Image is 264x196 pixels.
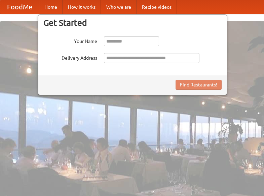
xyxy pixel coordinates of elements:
[0,0,39,14] a: FoodMe
[39,0,63,14] a: Home
[43,36,97,45] label: Your Name
[101,0,137,14] a: Who we are
[43,18,222,28] h3: Get Started
[137,0,177,14] a: Recipe videos
[43,53,97,61] label: Delivery Address
[176,80,222,90] button: Find Restaurants!
[63,0,101,14] a: How it works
